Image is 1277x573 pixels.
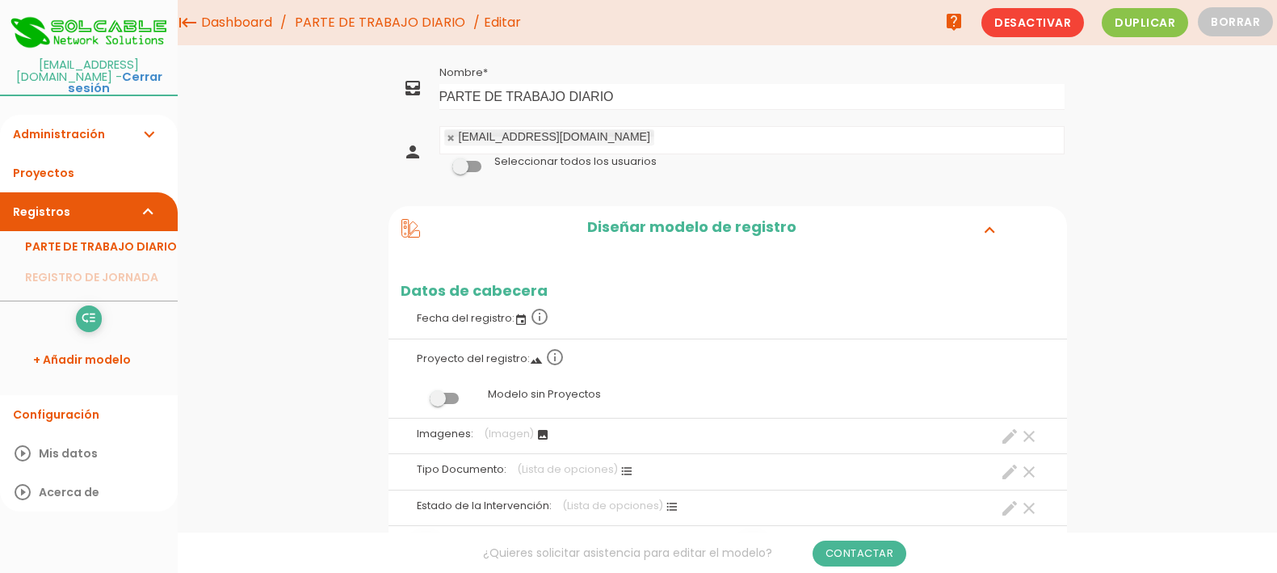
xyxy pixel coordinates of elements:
i: image [536,428,549,441]
a: clear [1019,499,1039,518]
div: ¿Quieres solicitar asistencia para editar el modelo? [178,533,1212,573]
i: expand_more [977,219,1002,240]
span: Imagenes: [417,427,473,440]
span: Estado de la Intervención: [417,499,552,512]
i: play_circle_outline [13,473,32,512]
span: Tipo Documento: [417,462,506,476]
label: Nombre [439,65,488,80]
i: event [515,314,527,327]
a: low_priority [76,305,102,331]
label: Proyecto del registro: [401,339,1055,375]
h2: Diseñar modelo de registro [420,219,964,240]
span: Desactivar [981,8,1084,37]
i: expand_more [139,192,158,231]
a: + Añadir modelo [8,340,170,379]
i: live_help [944,6,964,38]
i: all_inbox [403,78,422,98]
a: clear [1019,427,1039,446]
label: Modelo sin Proyectos [401,379,1055,410]
label: Seleccionar todos los usuarios [494,154,657,169]
i: play_circle_outline [13,434,32,473]
i: info_outline [530,307,549,327]
a: live_help [938,6,970,38]
label: Fecha del registro: [401,299,1055,335]
span: (Imagen) [484,427,534,440]
i: info_outline [545,348,565,367]
i: landscape [530,354,543,367]
i: person [403,142,422,162]
a: Cerrar sesión [68,69,162,97]
button: Borrar [1198,7,1273,36]
div: [EMAIL_ADDRESS][DOMAIN_NAME] [459,132,650,142]
i: format_list_bulleted [666,500,678,513]
span: (Lista de opciones) [562,499,663,512]
i: format_list_bulleted [620,465,633,478]
a: create [1000,427,1019,446]
i: low_priority [81,305,96,331]
h2: Datos de cabecera [389,283,1067,299]
a: clear [1019,462,1039,482]
a: create [1000,462,1019,482]
a: Contactar [813,541,907,567]
span: Editar [484,13,521,32]
span: (Lista de opciones) [517,462,618,476]
a: create [1000,499,1019,518]
span: Duplicar [1102,8,1188,37]
img: itcons-logo [8,15,170,48]
i: expand_more [139,115,158,154]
